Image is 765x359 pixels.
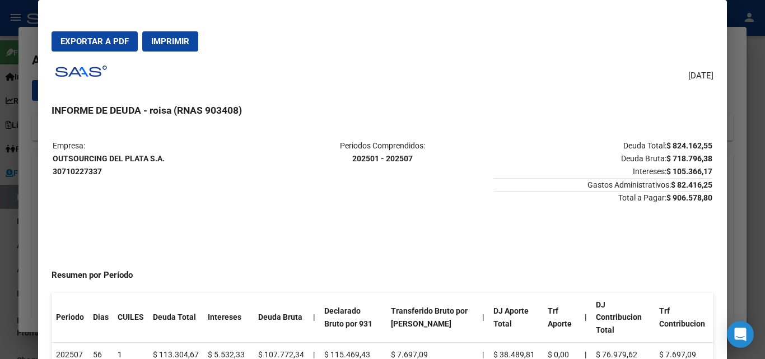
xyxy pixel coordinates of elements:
th: Trf Aporte [543,293,580,343]
h4: Resumen por Período [52,269,713,282]
th: | [309,293,320,343]
strong: 202501 - 202507 [352,154,413,163]
th: Intereses [203,293,254,343]
th: Periodo [52,293,88,343]
th: Transferido Bruto por [PERSON_NAME] [386,293,478,343]
strong: $ 105.366,17 [666,167,712,176]
span: [DATE] [688,69,713,82]
p: Empresa: [53,139,272,178]
span: Exportar a PDF [60,36,129,46]
span: Total a Pagar: [493,191,712,202]
th: | [580,293,591,343]
th: CUILES [113,293,148,343]
span: Gastos Administrativos: [493,178,712,189]
p: Deuda Total: Deuda Bruta: Intereses: [493,139,712,178]
strong: $ 718.796,38 [666,154,712,163]
button: Imprimir [142,31,198,52]
th: Dias [88,293,113,343]
th: Trf Contribucion [655,293,713,343]
th: Deuda Total [148,293,203,343]
th: Declarado Bruto por 931 [320,293,386,343]
th: DJ Contribucion Total [591,293,655,343]
strong: OUTSOURCING DEL PLATA S.A. 30710227337 [53,154,165,176]
span: Imprimir [151,36,189,46]
th: | [478,293,489,343]
h3: INFORME DE DEUDA - roisa (RNAS 903408) [52,103,713,118]
th: Deuda Bruta [254,293,309,343]
div: Open Intercom Messenger [727,321,754,348]
strong: $ 824.162,55 [666,141,712,150]
th: DJ Aporte Total [489,293,543,343]
strong: $ 906.578,80 [666,193,712,202]
strong: $ 82.416,25 [671,180,712,189]
p: Periodos Comprendidos: [273,139,492,165]
button: Exportar a PDF [52,31,138,52]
